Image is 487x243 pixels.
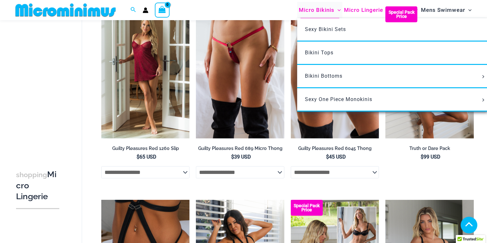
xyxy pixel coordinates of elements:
[196,145,284,152] h2: Guilty Pleasures Red 689 Micro Thong
[137,154,156,160] bdi: 65 USD
[101,6,190,138] a: Guilty Pleasures Red 1260 Slip 01Guilty Pleasures Red 1260 Slip 02Guilty Pleasures Red 1260 Slip 02
[305,26,346,32] span: Sexy Bikini Sets
[334,2,341,18] span: Menu Toggle
[130,6,136,14] a: Search icon link
[385,145,474,152] h2: Truth or Dare Pack
[143,7,148,13] a: Account icon link
[196,145,284,154] a: Guilty Pleasures Red 689 Micro Thong
[411,2,418,18] span: Menu Toggle
[326,154,329,160] span: $
[297,2,342,18] a: Micro BikinisMenu ToggleMenu Toggle
[155,3,170,17] a: View Shopping Cart, empty
[196,6,284,138] a: Guilty Pleasures Red 689 Micro 01Guilty Pleasures Red 689 Micro 02Guilty Pleasures Red 689 Micro 02
[16,169,59,202] h3: Micro Lingerie
[291,6,379,138] a: Guilty Pleasures Red 6045 Thong 01Guilty Pleasures Red 6045 Thong 02Guilty Pleasures Red 6045 Tho...
[13,3,118,17] img: MM SHOP LOGO FLAT
[385,10,417,19] b: Special Pack Price
[16,21,74,149] iframe: TrustedSite Certified
[291,145,379,152] h2: Guilty Pleasures Red 6045 Thong
[480,98,487,102] span: Menu Toggle
[344,2,383,18] span: Micro Lingerie
[296,1,474,19] nav: Site Navigation
[421,2,465,18] span: Mens Swimwear
[383,2,390,18] span: Menu Toggle
[101,145,190,154] a: Guilty Pleasures Red 1260 Slip
[465,2,472,18] span: Menu Toggle
[305,96,372,102] span: Sexy One Piece Monokinis
[291,6,379,138] img: Guilty Pleasures Red 6045 Thong 01
[196,6,284,138] img: Guilty Pleasures Red 689 Micro 01
[326,154,346,160] bdi: 45 USD
[305,73,342,79] span: Bikini Bottoms
[342,2,391,18] a: Micro LingerieMenu ToggleMenu Toggle
[101,145,190,152] h2: Guilty Pleasures Red 1260 Slip
[305,50,333,56] span: Bikini Tops
[421,154,440,160] bdi: 99 USD
[231,154,234,160] span: $
[480,75,487,78] span: Menu Toggle
[231,154,251,160] bdi: 39 USD
[291,145,379,154] a: Guilty Pleasures Red 6045 Thong
[385,145,474,154] a: Truth or Dare Pack
[391,2,419,18] a: OutersMenu ToggleMenu Toggle
[137,154,139,160] span: $
[299,2,334,18] span: Micro Bikinis
[101,6,190,138] img: Guilty Pleasures Red 1260 Slip 01
[291,204,323,212] b: Special Pack Price
[393,2,411,18] span: Outers
[421,154,424,160] span: $
[16,171,47,179] span: shopping
[419,2,473,18] a: Mens SwimwearMenu ToggleMenu Toggle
